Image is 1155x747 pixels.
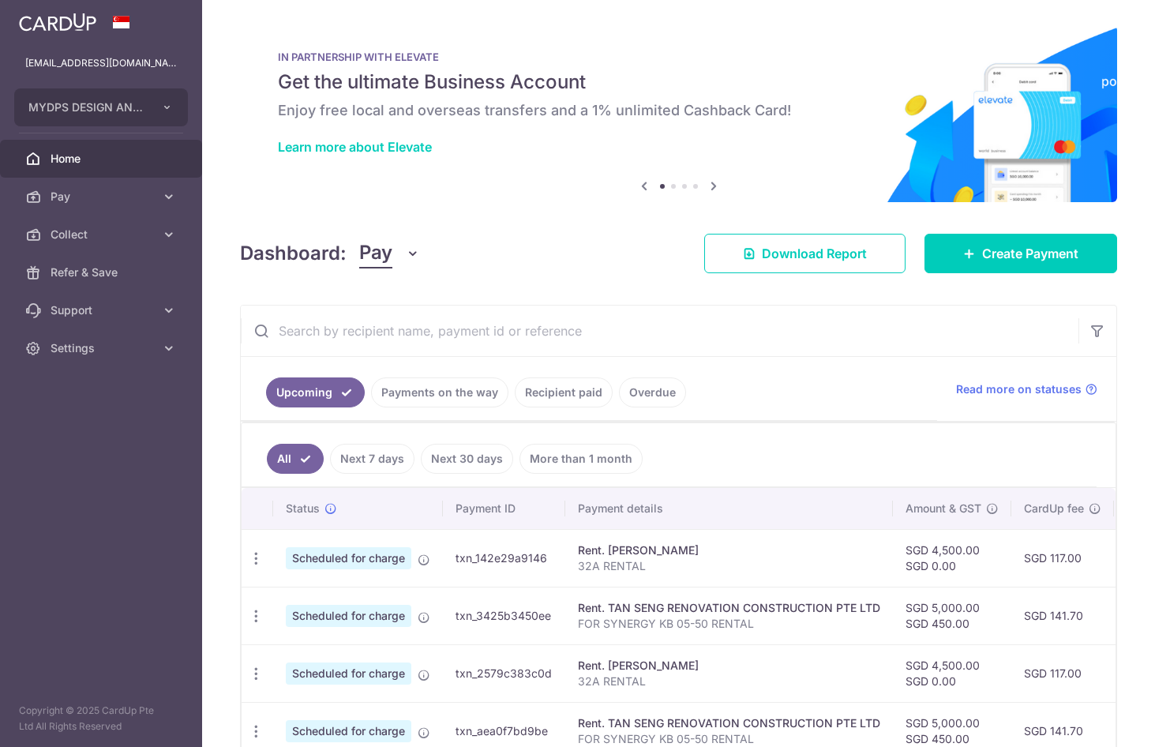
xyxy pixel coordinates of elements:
a: Next 30 days [421,444,513,474]
span: Status [286,501,320,516]
span: Scheduled for charge [286,547,411,569]
a: Read more on statuses [956,381,1097,397]
th: Payment details [565,488,893,529]
td: SGD 5,000.00 SGD 450.00 [893,587,1011,644]
span: Home [51,151,155,167]
img: CardUp [19,13,96,32]
span: Amount & GST [906,501,981,516]
a: Learn more about Elevate [278,139,432,155]
span: MYDPS DESIGN AND CONSTRUCTION PTE. LTD. [28,99,145,115]
span: Support [51,302,155,318]
button: MYDPS DESIGN AND CONSTRUCTION PTE. LTD. [14,88,188,126]
p: 32A RENTAL [578,674,880,689]
td: SGD 117.00 [1011,529,1114,587]
a: All [267,444,324,474]
span: Settings [51,340,155,356]
td: SGD 117.00 [1011,644,1114,702]
a: Next 7 days [330,444,414,474]
span: Read more on statuses [956,381,1082,397]
td: txn_142e29a9146 [443,529,565,587]
p: IN PARTNERSHIP WITH ELEVATE [278,51,1079,63]
th: Payment ID [443,488,565,529]
h4: Dashboard: [240,239,347,268]
span: Download Report [762,244,867,263]
span: CardUp fee [1024,501,1084,516]
input: Search by recipient name, payment id or reference [241,306,1078,356]
p: [EMAIL_ADDRESS][DOMAIN_NAME] [25,55,177,71]
div: Rent. TAN SENG RENOVATION CONSTRUCTION PTE LTD [578,600,880,616]
iframe: Opens a widget where you can find more information [1054,700,1139,739]
h5: Get the ultimate Business Account [278,69,1079,95]
div: Rent. [PERSON_NAME] [578,542,880,558]
span: Scheduled for charge [286,605,411,627]
td: txn_2579c383c0d [443,644,565,702]
p: 32A RENTAL [578,558,880,574]
span: Scheduled for charge [286,663,411,685]
a: Create Payment [924,234,1117,273]
a: Overdue [619,377,686,407]
a: Payments on the way [371,377,508,407]
span: Collect [51,227,155,242]
a: Download Report [704,234,906,273]
p: FOR SYNERGY KB 05-50 RENTAL [578,731,880,747]
td: txn_3425b3450ee [443,587,565,644]
h6: Enjoy free local and overseas transfers and a 1% unlimited Cashback Card! [278,101,1079,120]
span: Refer & Save [51,265,155,280]
span: Scheduled for charge [286,720,411,742]
span: Pay [51,189,155,205]
td: SGD 4,500.00 SGD 0.00 [893,644,1011,702]
p: FOR SYNERGY KB 05-50 RENTAL [578,616,880,632]
div: Rent. TAN SENG RENOVATION CONSTRUCTION PTE LTD [578,715,880,731]
a: Upcoming [266,377,365,407]
td: SGD 4,500.00 SGD 0.00 [893,529,1011,587]
div: Rent. [PERSON_NAME] [578,658,880,674]
img: Renovation banner [240,25,1117,202]
a: More than 1 month [519,444,643,474]
td: SGD 141.70 [1011,587,1114,644]
button: Pay [359,238,420,268]
span: Create Payment [982,244,1078,263]
span: Pay [359,238,392,268]
a: Recipient paid [515,377,613,407]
